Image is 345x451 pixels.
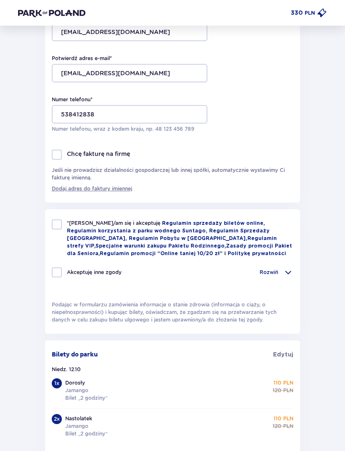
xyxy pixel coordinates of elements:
[291,8,303,17] p: 330
[52,378,62,388] div: 1 x
[96,243,225,248] a: Specjalne warunki zakupu Pakietu Rodzinnego
[65,422,88,430] p: Jamango
[283,386,293,394] span: PLN
[65,386,88,394] p: Jamango
[100,251,223,256] a: Regulamin promocji “Online taniej 10/20 zł”
[162,220,265,225] a: Regulamin sprzedaży biletów online,
[52,95,93,103] label: Numer telefonu *
[52,350,98,359] p: Bilety do parku
[129,235,247,240] a: Regulamin Pobytu w [GEOGRAPHIC_DATA],
[52,301,293,323] p: Podając w formularzu zamówienia informacje o stanie zdrowia (informacja o ciąży, o niepełnosprawn...
[65,379,85,386] p: Dorosły
[273,350,293,359] span: Edytuj
[67,219,293,257] p: , , ,
[65,430,108,437] p: Bilet „2 godziny”
[67,228,209,233] a: Regulamin korzystania z parku wodnego Suntago,
[305,9,315,16] p: PLN
[52,185,132,192] a: Dodaj adres do faktury imiennej
[52,63,207,82] input: Potwierdź adres e-mail
[18,8,85,17] img: Park of Poland logo
[52,22,207,41] input: Adres e-mail
[52,125,207,132] p: Numer telefonu, wraz z kodem kraju, np. 48 ​123 ​456 ​789
[273,414,293,422] p: 110 PLN
[52,365,81,373] p: Niedz. 12.10
[65,414,92,422] p: Nastolatek
[67,219,162,226] span: *[PERSON_NAME]/am się i akceptuję
[273,379,293,386] p: 110 PLN
[65,394,108,401] p: Bilet „2 godziny”
[273,386,281,394] span: 120
[52,166,293,181] p: Jeśli nie prowadzisz działalności gospodarczej lub innej spółki, automatycznie wystawimy Ci faktu...
[52,414,62,424] div: 2 x
[273,422,281,430] span: 120
[52,105,207,123] input: Numer telefonu
[67,268,122,276] p: Akceptuję inne zgody
[52,54,112,62] label: Potwierdź adres e-mail *
[283,422,293,430] span: PLN
[224,251,228,256] span: i
[260,268,278,276] p: Rozwiń
[228,251,286,256] a: Politykę prywatności
[67,149,130,158] p: Chcę fakturę na firmę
